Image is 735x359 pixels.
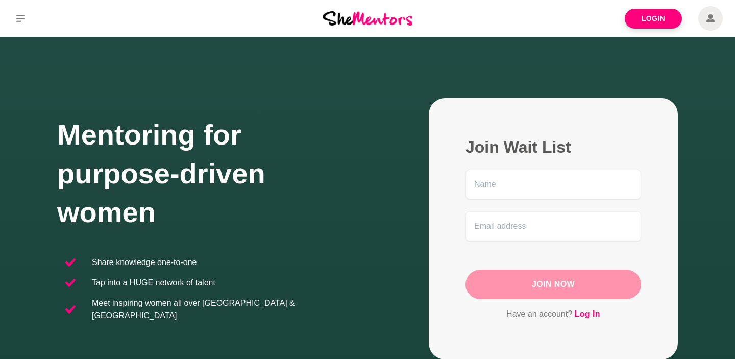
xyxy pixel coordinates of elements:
h1: Mentoring for purpose-driven women [57,115,367,232]
a: Log In [575,307,600,321]
img: She Mentors Logo [323,11,412,25]
p: Share knowledge one-to-one [92,256,197,269]
h2: Join Wait List [465,137,641,157]
a: Login [625,9,682,29]
input: Email address [465,211,641,241]
p: Tap into a HUGE network of talent [92,277,215,289]
p: Meet inspiring women all over [GEOGRAPHIC_DATA] & [GEOGRAPHIC_DATA] [92,297,359,322]
input: Name [465,170,641,199]
p: Have an account? [465,307,641,321]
